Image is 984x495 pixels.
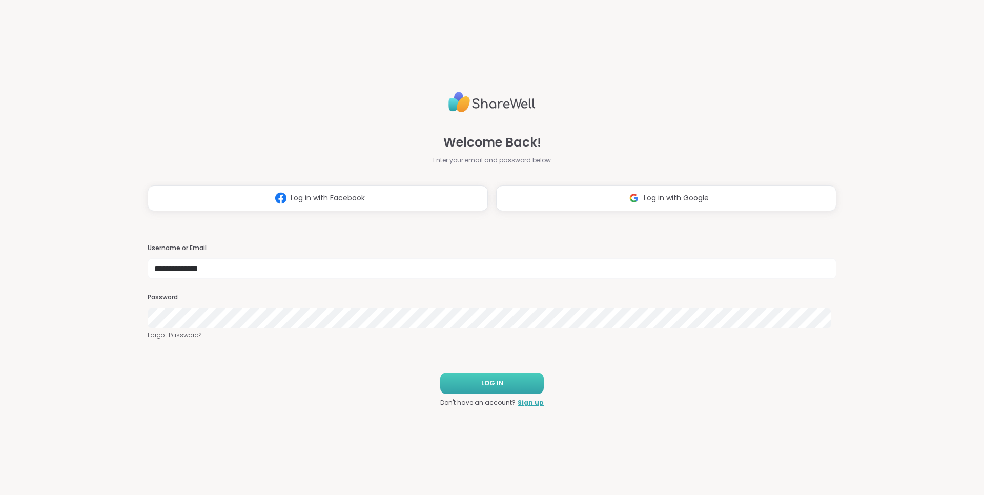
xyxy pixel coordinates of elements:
[440,398,516,407] span: Don't have an account?
[271,189,291,208] img: ShareWell Logomark
[481,379,503,388] span: LOG IN
[443,133,541,152] span: Welcome Back!
[518,398,544,407] a: Sign up
[148,331,836,340] a: Forgot Password?
[148,244,836,253] h3: Username or Email
[440,373,544,394] button: LOG IN
[433,156,551,165] span: Enter your email and password below
[624,189,644,208] img: ShareWell Logomark
[148,293,836,302] h3: Password
[148,185,488,211] button: Log in with Facebook
[496,185,836,211] button: Log in with Google
[644,193,709,203] span: Log in with Google
[291,193,365,203] span: Log in with Facebook
[448,88,536,117] img: ShareWell Logo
